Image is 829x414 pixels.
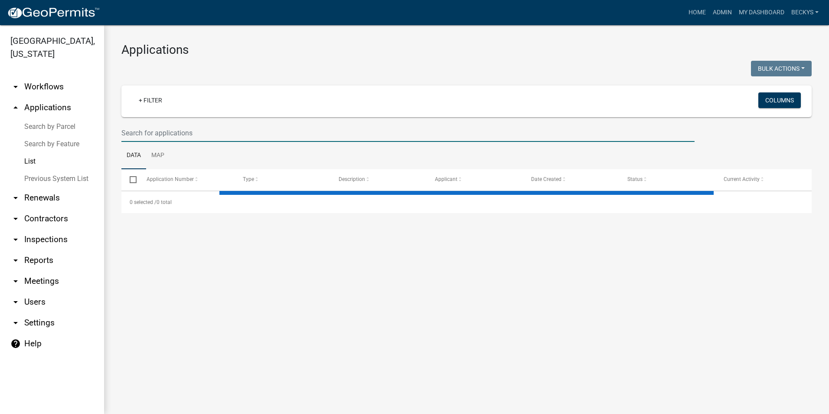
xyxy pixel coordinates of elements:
[339,176,365,182] span: Description
[523,169,619,190] datatable-header-cell: Date Created
[751,61,812,76] button: Bulk Actions
[758,92,801,108] button: Columns
[121,124,695,142] input: Search for applications
[147,176,194,182] span: Application Number
[627,176,643,182] span: Status
[10,234,21,245] i: arrow_drop_down
[10,255,21,266] i: arrow_drop_down
[10,82,21,92] i: arrow_drop_down
[709,4,735,21] a: Admin
[531,176,561,182] span: Date Created
[10,102,21,113] i: arrow_drop_up
[10,276,21,286] i: arrow_drop_down
[130,199,157,205] span: 0 selected /
[724,176,760,182] span: Current Activity
[132,92,169,108] a: + Filter
[138,169,234,190] datatable-header-cell: Application Number
[619,169,715,190] datatable-header-cell: Status
[10,297,21,307] i: arrow_drop_down
[685,4,709,21] a: Home
[435,176,457,182] span: Applicant
[121,169,138,190] datatable-header-cell: Select
[10,214,21,224] i: arrow_drop_down
[243,176,254,182] span: Type
[330,169,427,190] datatable-header-cell: Description
[788,4,822,21] a: beckys
[715,169,812,190] datatable-header-cell: Current Activity
[10,338,21,349] i: help
[121,142,146,170] a: Data
[10,318,21,328] i: arrow_drop_down
[146,142,170,170] a: Map
[735,4,788,21] a: My Dashboard
[121,43,812,57] h3: Applications
[121,191,812,213] div: 0 total
[10,193,21,203] i: arrow_drop_down
[234,169,330,190] datatable-header-cell: Type
[427,169,523,190] datatable-header-cell: Applicant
